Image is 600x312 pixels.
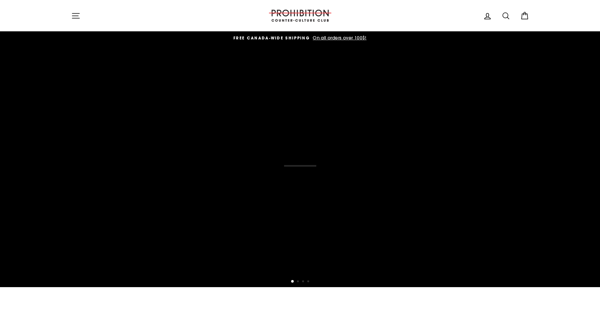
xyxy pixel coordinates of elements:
[302,280,305,284] button: 3
[73,35,527,42] a: FREE CANADA-WIDE SHIPPING On all orders over 100$!
[268,10,332,22] img: PROHIBITION COUNTER-CULTURE CLUB
[311,35,367,41] span: On all orders over 100$!
[307,280,310,284] button: 4
[233,35,310,41] span: FREE CANADA-WIDE SHIPPING
[291,280,294,283] button: 1
[297,280,300,284] button: 2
